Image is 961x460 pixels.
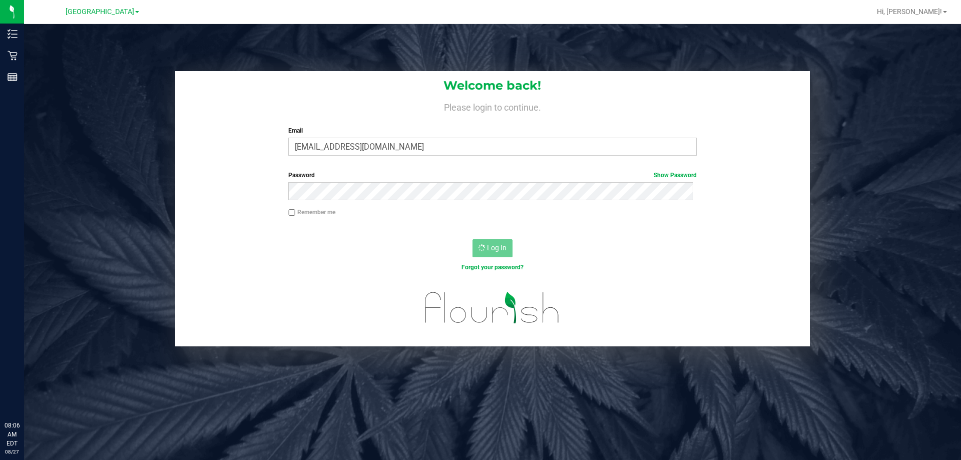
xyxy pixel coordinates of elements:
[66,8,134,16] span: [GEOGRAPHIC_DATA]
[288,172,315,179] span: Password
[8,51,18,61] inline-svg: Retail
[877,8,942,16] span: Hi, [PERSON_NAME]!
[8,72,18,82] inline-svg: Reports
[8,29,18,39] inline-svg: Inventory
[5,448,20,455] p: 08/27
[461,264,524,271] a: Forgot your password?
[288,208,335,217] label: Remember me
[5,421,20,448] p: 08:06 AM EDT
[654,172,697,179] a: Show Password
[175,100,810,112] h4: Please login to continue.
[288,126,696,135] label: Email
[175,79,810,92] h1: Welcome back!
[472,239,513,257] button: Log In
[413,282,572,333] img: flourish_logo.svg
[487,244,507,252] span: Log In
[288,209,295,216] input: Remember me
